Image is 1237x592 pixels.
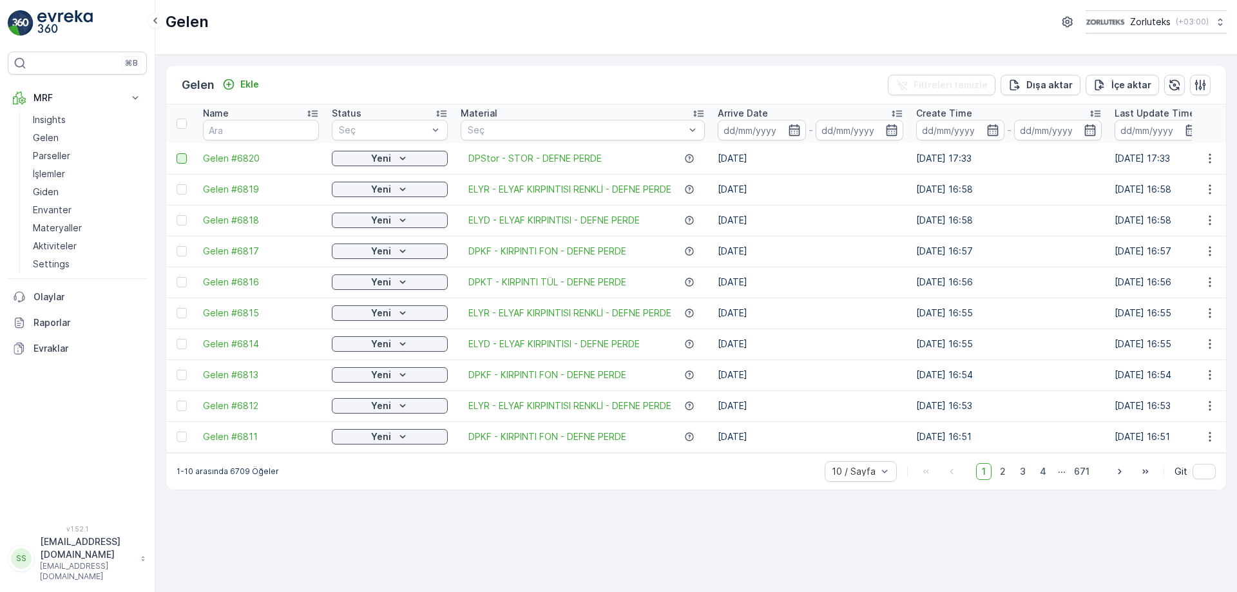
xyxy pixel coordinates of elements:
p: Name [203,107,229,120]
td: [DATE] 16:58 [910,174,1108,205]
a: Materyaller [28,219,147,237]
div: Toggle Row Selected [177,432,187,442]
p: - [1007,122,1012,138]
button: Dışa aktar [1001,75,1080,95]
img: logo_light-DOdMpM7g.png [37,10,93,36]
p: Yeni [371,276,391,289]
div: Toggle Row Selected [177,339,187,349]
p: Gelen [182,76,215,94]
input: dd/mm/yyyy [1115,120,1203,140]
p: [EMAIL_ADDRESS][DOMAIN_NAME] [40,561,134,582]
button: Yeni [332,305,448,321]
p: Arrive Date [718,107,768,120]
p: Yeni [371,307,391,320]
a: Gelen #6816 [203,276,319,289]
button: Yeni [332,274,448,290]
a: Olaylar [8,284,147,310]
span: 671 [1068,463,1095,480]
p: ... [1058,463,1066,480]
a: Gelen #6812 [203,399,319,412]
span: v 1.52.1 [8,525,147,533]
p: Yeni [371,245,391,258]
button: Yeni [332,243,448,259]
div: Toggle Row Selected [177,277,187,287]
a: ELYR - ELYAF KIRPINTISI RENKLİ - DEFNE PERDE [468,399,671,412]
td: [DATE] 16:51 [910,421,1108,452]
button: İçe aktar [1086,75,1159,95]
a: Envanter [28,201,147,219]
td: [DATE] [711,421,910,452]
button: Yeni [332,429,448,444]
p: Filtreleri temizle [914,79,988,91]
button: MRF [8,85,147,111]
p: Material [461,107,497,120]
a: Raporlar [8,310,147,336]
td: [DATE] 16:54 [910,359,1108,390]
p: Giden [33,186,59,198]
a: DPStor - STOR - DEFNE PERDE [468,152,602,165]
p: ⌘B [125,58,138,68]
span: DPKF - KIRPINTI FON - DEFNE PERDE [468,430,626,443]
span: 4 [1034,463,1052,480]
span: 1 [976,463,992,480]
p: Settings [33,258,70,271]
td: [DATE] [711,329,910,359]
td: [DATE] [711,267,910,298]
div: Toggle Row Selected [177,308,187,318]
a: Giden [28,183,147,201]
span: Gelen #6811 [203,430,319,443]
div: Toggle Row Selected [177,401,187,411]
td: [DATE] [711,298,910,329]
a: DPKT - KIRPINTI TÜL - DEFNE PERDE [468,276,626,289]
a: Gelen #6820 [203,152,319,165]
td: [DATE] [711,174,910,205]
p: Yeni [371,183,391,196]
p: Dışa aktar [1026,79,1073,91]
button: SS[EMAIL_ADDRESS][DOMAIN_NAME][EMAIL_ADDRESS][DOMAIN_NAME] [8,535,147,582]
a: DPKF - KIRPINTI FON - DEFNE PERDE [468,368,626,381]
a: ELYD - ELYAF KIRPINTISI - DEFNE PERDE [468,338,640,350]
td: [DATE] 16:53 [910,390,1108,421]
span: 3 [1014,463,1031,480]
p: Yeni [371,368,391,381]
a: Gelen #6813 [203,368,319,381]
button: Zorluteks(+03:00) [1086,10,1227,33]
p: Yeni [371,338,391,350]
p: Aktiviteler [33,240,77,253]
a: Gelen #6819 [203,183,319,196]
a: Aktiviteler [28,237,147,255]
p: İçe aktar [1111,79,1151,91]
p: Olaylar [34,291,142,303]
a: Gelen #6817 [203,245,319,258]
a: Gelen #6818 [203,214,319,227]
button: Yeni [332,213,448,228]
button: Yeni [332,336,448,352]
td: [DATE] 17:33 [910,143,1108,174]
a: ELYD - ELYAF KIRPINTISI - DEFNE PERDE [468,214,640,227]
p: Ekle [240,78,259,91]
td: [DATE] 16:55 [910,298,1108,329]
div: Toggle Row Selected [177,215,187,225]
td: [DATE] 16:55 [910,329,1108,359]
p: Yeni [371,152,391,165]
a: DPKF - KIRPINTI FON - DEFNE PERDE [468,245,626,258]
button: Yeni [332,367,448,383]
p: MRF [34,91,121,104]
button: Filtreleri temizle [888,75,995,95]
a: Gelen #6815 [203,307,319,320]
p: Evraklar [34,342,142,355]
a: ELYR - ELYAF KIRPINTISI RENKLİ - DEFNE PERDE [468,307,671,320]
